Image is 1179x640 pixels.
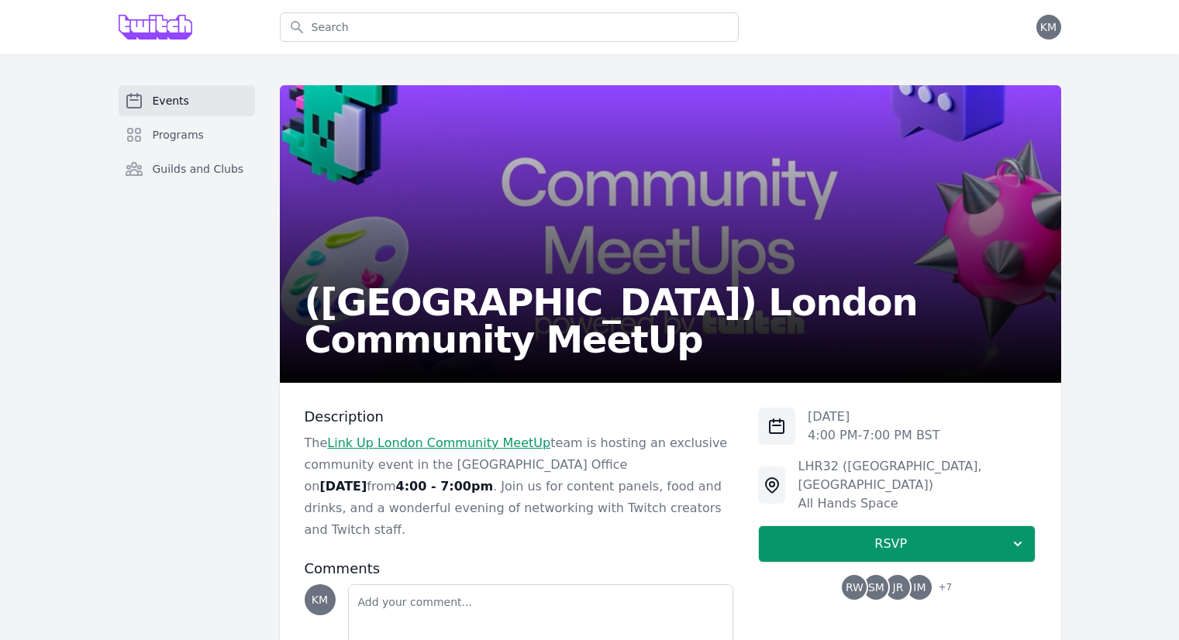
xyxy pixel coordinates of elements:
a: Link Up London Community MeetUp [327,435,550,450]
span: Events [153,93,189,108]
button: KM [1036,15,1061,40]
a: Programs [119,119,255,150]
span: JR [893,582,904,593]
nav: Sidebar [119,85,255,209]
span: + 7 [929,578,952,600]
h3: Comments [305,559,734,578]
button: RSVP [758,525,1036,563]
span: RW [846,582,864,593]
a: Guilds and Clubs [119,153,255,184]
strong: 4:00 - 7:00pm [396,479,494,494]
span: KM [312,594,328,605]
span: KM [1040,22,1057,33]
span: SM [868,582,884,593]
span: IM [913,582,926,593]
span: Programs [153,127,204,143]
a: Events [119,85,255,116]
div: LHR32 ([GEOGRAPHIC_DATA], [GEOGRAPHIC_DATA]) [798,457,1036,494]
span: Guilds and Clubs [153,161,244,177]
span: RSVP [771,535,1010,553]
p: [DATE] [808,408,939,426]
h2: ([GEOGRAPHIC_DATA]) London Community MeetUp [305,284,1036,358]
strong: [DATE] [319,479,367,494]
p: The team is hosting an exclusive community event in the [GEOGRAPHIC_DATA] Office on from . Join u... [305,432,734,541]
p: 4:00 PM - 7:00 PM BST [808,426,939,445]
input: Search [280,12,739,42]
h3: Description [305,408,734,426]
img: Grove [119,15,193,40]
div: All Hands Space [798,494,1036,513]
